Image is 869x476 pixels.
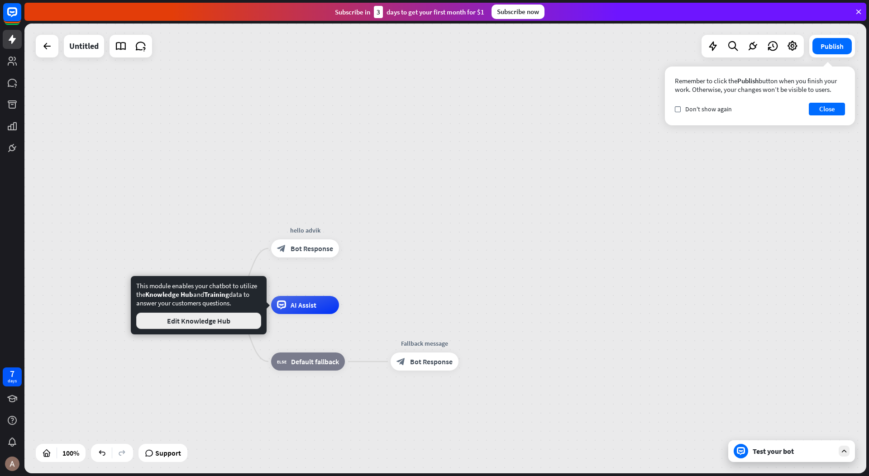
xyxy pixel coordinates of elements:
div: 100% [60,446,82,460]
div: This module enables your chatbot to utilize the and data to answer your customers questions. [136,281,261,329]
div: Fallback message [384,339,465,348]
button: Open LiveChat chat widget [7,4,34,31]
i: block_bot_response [277,244,286,253]
span: Training [204,290,229,299]
div: Subscribe now [492,5,544,19]
i: block_fallback [277,357,286,366]
i: block_bot_response [396,357,406,366]
span: Don't show again [685,105,732,113]
span: Bot Response [410,357,453,366]
button: Publish [812,38,852,54]
div: hello advik [264,226,346,235]
span: Knowledge Hub [145,290,193,299]
div: Subscribe in days to get your first month for $1 [335,6,484,18]
button: Edit Knowledge Hub [136,313,261,329]
div: days [8,378,17,384]
span: Support [155,446,181,460]
div: 7 [10,370,14,378]
div: Test your bot [753,447,834,456]
div: 3 [374,6,383,18]
span: Bot Response [291,244,333,253]
div: Remember to click the button when you finish your work. Otherwise, your changes won’t be visible ... [675,76,845,94]
a: 7 days [3,367,22,386]
span: Publish [737,76,759,85]
button: Close [809,103,845,115]
span: Default fallback [291,357,339,366]
span: AI Assist [291,300,316,309]
div: Untitled [69,35,99,57]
